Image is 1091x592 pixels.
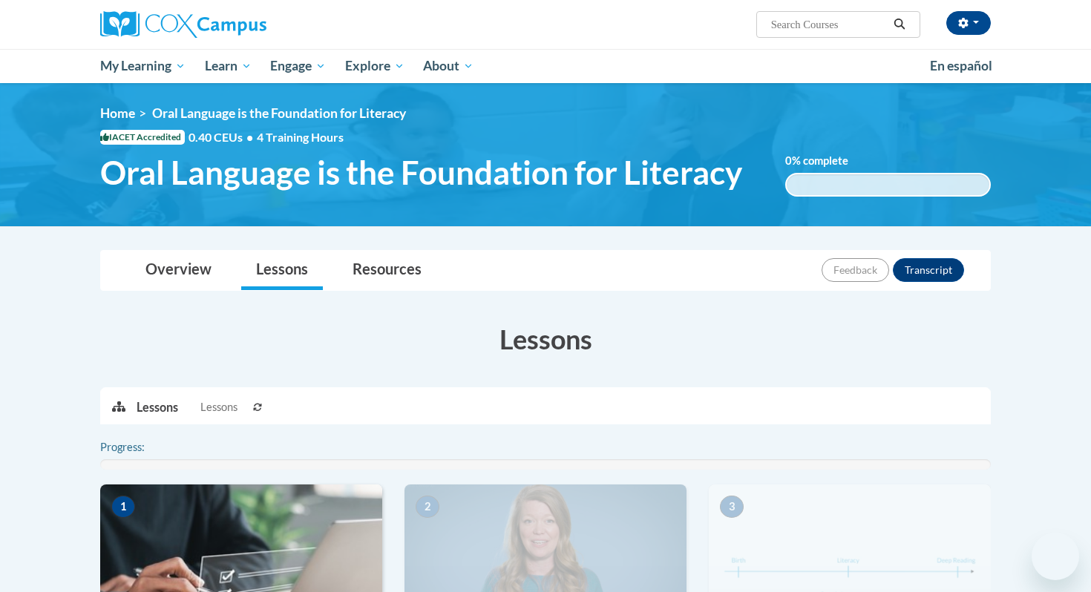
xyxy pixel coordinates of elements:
span: About [423,57,474,75]
label: % complete [785,153,871,169]
label: Progress: [100,439,186,455]
span: Explore [345,57,404,75]
p: Lessons [137,399,178,415]
a: About [414,49,484,83]
button: Search [888,16,911,33]
span: IACET Accredited [100,130,185,145]
span: 0 [785,154,792,167]
span: Learn [205,57,252,75]
a: My Learning [91,49,195,83]
span: 0.40 CEUs [189,129,257,145]
a: Overview [131,251,226,290]
a: Cox Campus [100,11,382,38]
span: Lessons [200,399,237,415]
button: Account Settings [946,11,991,35]
a: Lessons [241,251,323,290]
iframe: Button to launch messaging window [1032,533,1079,580]
span: Oral Language is the Foundation for Literacy [152,105,406,121]
span: My Learning [100,57,186,75]
a: Engage [261,49,335,83]
button: Feedback [822,258,889,282]
a: Home [100,105,135,121]
span: 3 [720,496,744,518]
span: • [246,130,253,144]
span: Oral Language is the Foundation for Literacy [100,153,742,192]
span: Engage [270,57,326,75]
input: Search Courses [770,16,888,33]
span: 2 [416,496,439,518]
button: Transcript [893,258,964,282]
a: Learn [195,49,261,83]
span: 1 [111,496,135,518]
h3: Lessons [100,320,991,358]
a: Resources [338,251,436,290]
span: 4 Training Hours [257,130,344,144]
span: En español [930,58,992,73]
a: Explore [335,49,414,83]
img: Cox Campus [100,11,266,38]
a: En español [920,50,1002,82]
div: Main menu [78,49,1013,83]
